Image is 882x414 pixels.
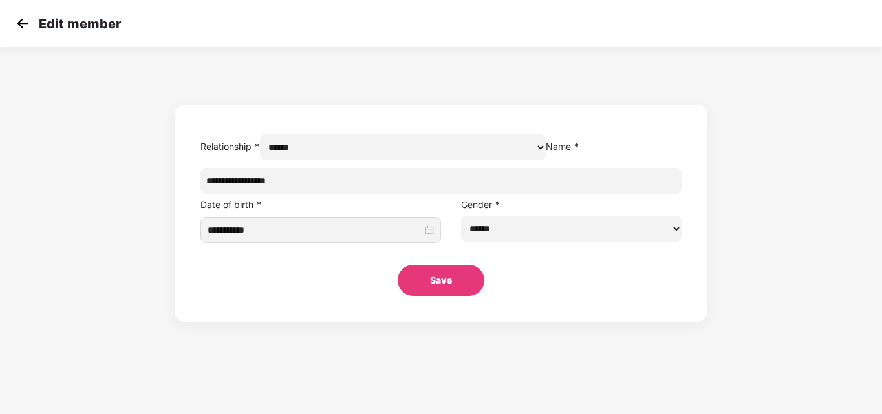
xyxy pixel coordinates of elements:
label: Relationship * [200,141,260,152]
p: Edit member [39,16,121,32]
label: Date of birth * [200,199,262,210]
button: Save [398,265,484,296]
img: svg+xml;base64,PHN2ZyB4bWxucz0iaHR0cDovL3d3dy53My5vcmcvMjAwMC9zdmciIHdpZHRoPSIzMCIgaGVpZ2h0PSIzMC... [13,14,32,33]
label: Gender * [461,199,500,210]
label: Name * [546,141,579,152]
